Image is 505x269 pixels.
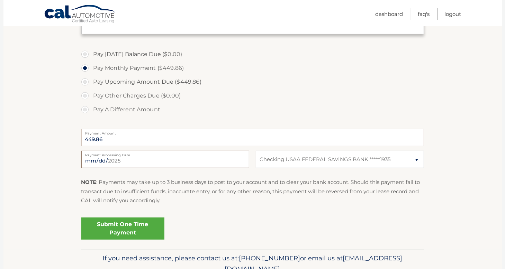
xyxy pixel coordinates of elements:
strong: NOTE [81,179,97,185]
label: Payment Processing Date [81,151,249,156]
a: Dashboard [376,8,403,20]
label: Pay Upcoming Amount Due ($449.86) [81,75,424,89]
a: Cal Automotive [44,4,117,25]
label: Payment Amount [81,129,424,134]
a: Submit One Time Payment [81,217,164,240]
label: Pay Monthly Payment ($449.86) [81,61,424,75]
label: Pay A Different Amount [81,103,424,117]
input: Payment Amount [81,129,424,146]
a: FAQ's [418,8,430,20]
label: Pay [DATE] Balance Due ($0.00) [81,47,424,61]
a: Logout [445,8,461,20]
input: Payment Date [81,151,249,168]
p: : Payments may take up to 3 business days to post to your account and to clear your bank account.... [81,178,424,205]
label: Pay Other Charges Due ($0.00) [81,89,424,103]
span: [PHONE_NUMBER] [239,254,300,262]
